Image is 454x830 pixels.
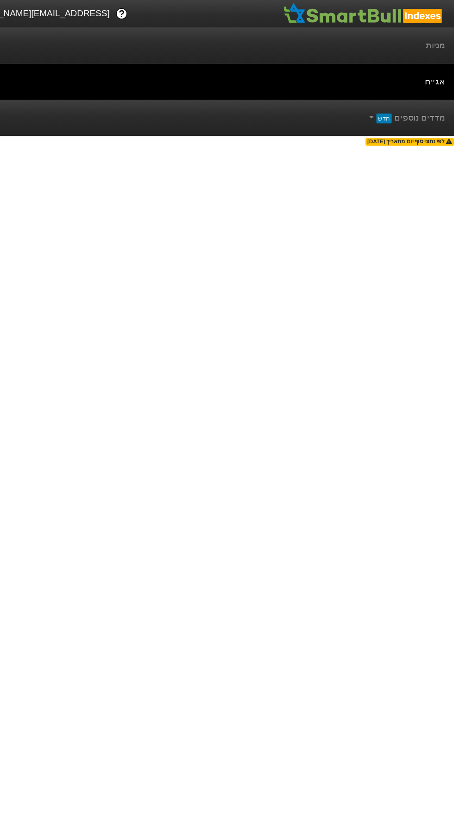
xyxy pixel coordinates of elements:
span: ? [170,6,176,18]
a: מדדים נוספיםחדש [380,90,447,109]
button: [EMAIL_ADDRESS][DOMAIN_NAME] [26,3,168,20]
span: לפי נתוני סוף יום מתאריך [DATE] [379,116,454,123]
img: SmartBull [308,2,447,21]
span: חדש [388,96,401,104]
